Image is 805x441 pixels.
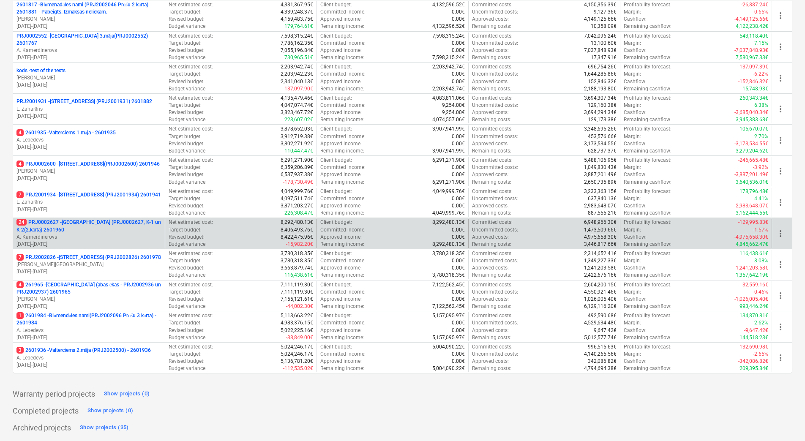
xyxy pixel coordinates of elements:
p: 3,640,536.01€ [736,179,768,186]
p: 5,488,106.95€ [584,157,617,164]
p: 3,907,941.99€ [432,147,465,155]
p: Profitability forecast : [624,63,671,71]
p: 2,203,942.23€ [281,71,313,78]
p: -3.92% [753,164,768,171]
p: 2,650,735.89€ [584,179,617,186]
p: PRJ0002552 - [GEOGRAPHIC_DATA] 3.māja(PRJ0002552) 2601767 [16,33,161,47]
p: 4,132,596.52€ [432,23,465,30]
p: 453,576.66€ [588,133,617,140]
p: Target budget : [169,133,202,140]
p: A. Kamerdinerovs [16,234,161,241]
p: 1,644,285.86€ [584,71,617,78]
iframe: Chat Widget [763,400,805,441]
p: 6,291,271.90€ [432,179,465,186]
p: PRJ2001934 - [STREET_ADDRESS] (PRJ2001934) 2601941 [16,191,161,199]
p: Revised budget : [169,78,205,85]
p: 3,802,271.92€ [281,140,313,147]
p: Remaining costs : [472,54,511,61]
p: 3,348,695.26€ [584,125,617,133]
p: 13,100.60€ [591,40,617,47]
p: 4,083,811.06€ [432,95,465,102]
p: Margin : [624,71,641,78]
p: Net estimated cost : [169,188,213,195]
button: Show projects (0) [85,404,135,417]
p: Cashflow : [624,78,647,85]
div: 24PRJ0002627 -[GEOGRAPHIC_DATA] (PRJ0002627, K-1 un K-2(2.kārta) 2601960A. Kamerdinerovs[DATE]-[D... [16,219,161,248]
p: Remaining income : [320,179,364,186]
p: Margin : [624,133,641,140]
p: 0.00€ [452,164,465,171]
p: Profitability forecast : [624,95,671,102]
p: Revised budget : [169,140,205,147]
p: 730,965.51€ [284,54,313,61]
p: Committed income : [320,133,366,140]
p: Net estimated cost : [169,1,213,8]
span: 7 [16,254,24,261]
p: 4,149,125.66€ [584,16,617,23]
p: [DATE] - [DATE] [16,175,161,182]
p: Remaining income : [320,147,364,155]
p: [PERSON_NAME] [16,168,161,175]
p: Cashflow : [624,140,647,147]
p: 152,846.32€ [588,78,617,85]
p: 0.00€ [452,171,465,178]
p: Target budget : [169,164,202,171]
p: [DATE] - [DATE] [16,241,161,248]
p: Net estimated cost : [169,219,213,226]
p: 6.38% [754,102,768,109]
p: Committed costs : [472,95,513,102]
p: 0.00€ [452,47,465,54]
p: 226,308.47€ [284,210,313,217]
p: Remaining cashflow : [624,54,671,61]
p: 7,055,196.84€ [281,47,313,54]
p: Target budget : [169,195,202,202]
p: 0.00€ [452,16,465,23]
div: 12601984 -Blūmendāles nami(PRJ2002096 Prūšu 3 kārta) - 2601984A. Lebedevs[DATE]-[DATE] [16,312,161,341]
p: [DATE] - [DATE] [16,206,161,213]
span: 4 [16,161,24,167]
p: 3,279,204.62€ [736,147,768,155]
p: [DATE] - [DATE] [16,23,161,30]
p: Committed income : [320,102,366,109]
p: Remaining income : [320,85,364,93]
p: 261965 - [GEOGRAPHIC_DATA] (abas ēkas - PRJ2002936 un PRJ2002937) 2601965 [16,281,161,296]
p: Client budget : [320,63,352,71]
p: Margin : [624,102,641,109]
p: 3,887,201.49€ [584,171,617,178]
button: Show projects (35) [78,421,131,434]
span: more_vert [775,322,786,332]
span: more_vert [775,291,786,301]
span: more_vert [775,353,786,363]
p: Remaining cashflow : [624,23,671,30]
p: Remaining income : [320,210,364,217]
p: [DATE] - [DATE] [16,144,161,151]
p: Net estimated cost : [169,95,213,102]
p: 2.70% [754,133,768,140]
p: 7,580,967.33€ [736,54,768,61]
span: 7 [16,191,24,198]
p: 4,097,511.74€ [281,195,313,202]
p: Committed income : [320,40,366,47]
p: Profitability forecast : [624,125,671,133]
span: more_vert [775,42,786,52]
p: 7.15% [754,40,768,47]
p: Revised budget : [169,16,205,23]
p: 0.00€ [452,133,465,140]
p: Revised budget : [169,47,205,54]
p: Remaining cashflow : [624,147,671,155]
p: 6,359,206.89€ [281,164,313,171]
p: 9,254.00€ [442,102,465,109]
p: Remaining costs : [472,116,511,123]
p: Margin : [624,195,641,202]
p: Net estimated cost : [169,33,213,40]
p: 4,331,367.95€ [281,1,313,8]
p: 2,203,942.74€ [281,63,313,71]
p: Budget variance : [169,23,207,30]
p: Cashflow : [624,171,647,178]
p: Approved costs : [472,202,509,210]
p: Remaining costs : [472,85,511,93]
p: Budget variance : [169,179,207,186]
p: Remaining costs : [472,147,511,155]
p: 3,162,444.55€ [736,210,768,217]
p: Profitability forecast : [624,1,671,8]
